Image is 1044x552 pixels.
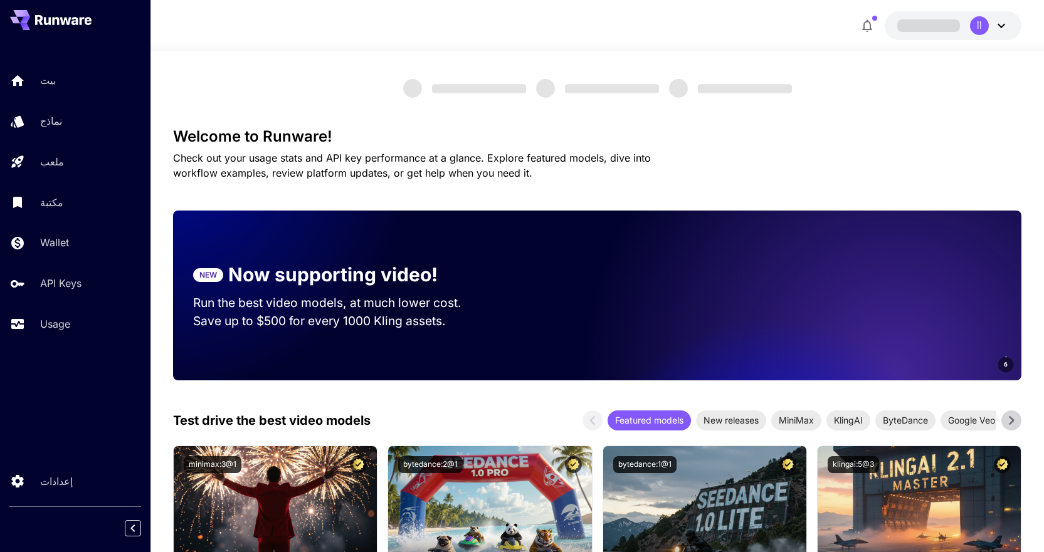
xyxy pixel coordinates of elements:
button: bytedance:1@1 [613,456,677,473]
div: New releases [696,410,766,430]
span: 6 [1004,360,1008,369]
font: مكتبة [40,196,63,209]
p: Run the best video models, at much lower cost. [193,294,485,312]
button: انهيار الشريط الجانبي [125,520,141,536]
p: Wallet [40,235,69,250]
span: ByteDance [875,414,936,427]
div: Google Veo [941,410,1003,430]
span: MiniMax [771,414,821,427]
p: API Keys [40,276,82,291]
button: نموذج معتمد - تم فحصه للحصول على أفضل أداء ويتضمن ترخيصًا تجاريًا. [779,456,796,473]
p: NEW [199,269,217,281]
span: Google Veo [941,414,1003,427]
p: Save up to $500 for every 1000 Kling assets. [193,312,485,330]
font: أأ [977,21,982,31]
div: MiniMax [771,410,821,430]
font: ملعب [40,155,64,168]
span: Featured models [608,414,691,427]
div: Featured models [608,410,691,430]
font: نماذج [40,115,62,127]
span: Check out your usage stats and API key performance at a glance. Explore featured models, dive int... [173,152,651,179]
button: نموذج معتمد - تم فحصه للحصول على أفضل أداء ويتضمن ترخيصًا تجاريًا. [994,456,1011,473]
h3: Welcome to Runware! [173,128,1022,145]
button: minimax:3@1 [184,456,241,473]
span: New releases [696,414,766,427]
button: نموذج معتمد - تم فحصه للحصول على أفضل أداء ويتضمن ترخيصًا تجاريًا. [350,456,367,473]
button: نموذج معتمد - تم فحصه للحصول على أفضل أداء ويتضمن ترخيصًا تجاريًا. [565,456,582,473]
font: بيت [40,74,56,86]
button: أأ [885,11,1021,40]
font: إعدادات [40,475,73,487]
p: Now supporting video! [228,261,438,289]
div: انهيار الشريط الجانبي [134,517,150,539]
button: klingai:5@3 [828,456,879,473]
button: bytedance:2@1 [398,456,463,473]
span: KlingAI [826,414,870,427]
div: KlingAI [826,410,870,430]
p: Usage [40,316,70,331]
div: ByteDance [875,410,936,430]
p: Test drive the best video models [173,411,371,430]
